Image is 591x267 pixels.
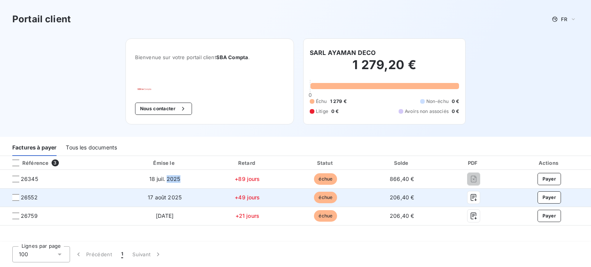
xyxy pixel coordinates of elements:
[235,176,260,182] span: +89 jours
[310,57,459,80] h2: 1 279,20 €
[310,48,376,57] h6: SARL AYAMAN DECO
[19,250,28,258] span: 100
[390,194,414,201] span: 206,40 €
[441,159,506,167] div: PDF
[70,246,117,262] button: Précédent
[216,54,249,60] span: SBA Compta
[390,212,414,219] span: 206,40 €
[314,192,337,203] span: échue
[289,159,363,167] div: Statut
[309,92,312,98] span: 0
[316,108,328,115] span: Litige
[538,191,561,204] button: Payer
[366,159,438,167] div: Solde
[12,12,71,26] h3: Portail client
[12,140,57,156] div: Factures à payer
[209,159,285,167] div: Retard
[121,250,123,258] span: 1
[405,108,449,115] span: Avoirs non associés
[128,246,167,262] button: Suivant
[66,140,117,156] div: Tous les documents
[390,176,414,182] span: 866,40 €
[148,194,182,201] span: 17 août 2025
[314,210,337,222] span: échue
[316,98,327,105] span: Échu
[331,108,339,115] span: 0 €
[235,212,259,219] span: +21 jours
[538,210,561,222] button: Payer
[52,159,58,166] span: 3
[123,159,206,167] div: Émise le
[314,173,337,185] span: échue
[561,16,567,22] span: FR
[452,98,459,105] span: 0 €
[21,194,38,201] span: 26552
[135,54,284,60] span: Bienvenue sur votre portail client .
[426,98,449,105] span: Non-échu
[21,212,38,220] span: 26759
[235,194,260,201] span: +49 jours
[135,86,184,90] img: Company logo
[6,159,48,166] div: Référence
[156,212,174,219] span: [DATE]
[452,108,459,115] span: 0 €
[330,98,347,105] span: 1 279 €
[117,246,128,262] button: 1
[509,159,589,167] div: Actions
[149,176,180,182] span: 18 juil. 2025
[538,173,561,185] button: Payer
[21,175,38,183] span: 26345
[135,103,192,115] button: Nous contacter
